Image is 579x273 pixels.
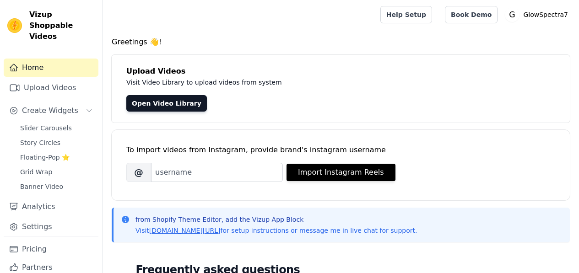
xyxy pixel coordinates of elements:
[380,6,432,23] a: Help Setup
[15,122,98,134] a: Slider Carousels
[20,182,63,191] span: Banner Video
[126,145,555,155] div: To import videos from Instagram, provide brand's instagram username
[287,164,395,181] button: Import Instagram Reels
[15,166,98,178] a: Grid Wrap
[4,102,98,120] button: Create Widgets
[135,226,417,235] p: Visit for setup instructions or message me in live chat for support.
[4,198,98,216] a: Analytics
[112,37,570,48] h4: Greetings 👋!
[126,95,207,112] a: Open Video Library
[4,218,98,236] a: Settings
[20,153,70,162] span: Floating-Pop ⭐
[135,215,417,224] p: from Shopify Theme Editor, add the Vizup App Block
[20,138,60,147] span: Story Circles
[4,59,98,77] a: Home
[7,18,22,33] img: Vizup
[29,9,95,42] span: Vizup Shoppable Videos
[20,123,72,133] span: Slider Carousels
[505,6,572,23] button: G GlowSpectra7
[15,136,98,149] a: Story Circles
[126,66,555,77] h4: Upload Videos
[22,105,78,116] span: Create Widgets
[445,6,498,23] a: Book Demo
[15,180,98,193] a: Banner Video
[519,6,572,23] p: GlowSpectra7
[4,240,98,258] a: Pricing
[20,167,52,177] span: Grid Wrap
[151,163,283,182] input: username
[149,227,221,234] a: [DOMAIN_NAME][URL]
[126,163,151,182] span: @
[509,10,515,19] text: G
[126,77,536,88] p: Visit Video Library to upload videos from system
[4,79,98,97] a: Upload Videos
[15,151,98,164] a: Floating-Pop ⭐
